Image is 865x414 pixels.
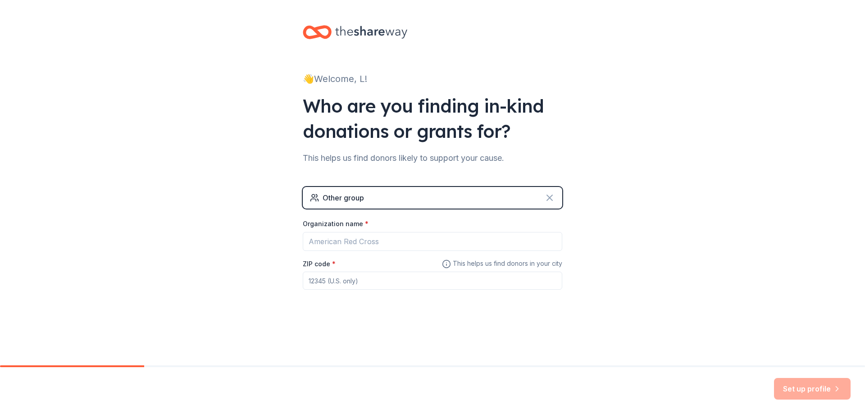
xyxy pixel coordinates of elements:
[303,93,562,144] div: Who are you finding in-kind donations or grants for?
[303,272,562,290] input: 12345 (U.S. only)
[303,72,562,86] div: 👋 Welcome, L!
[303,151,562,165] div: This helps us find donors likely to support your cause.
[323,192,364,203] div: Other group
[303,259,336,268] label: ZIP code
[303,232,562,251] input: American Red Cross
[303,219,369,228] label: Organization name
[442,258,562,269] span: This helps us find donors in your city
